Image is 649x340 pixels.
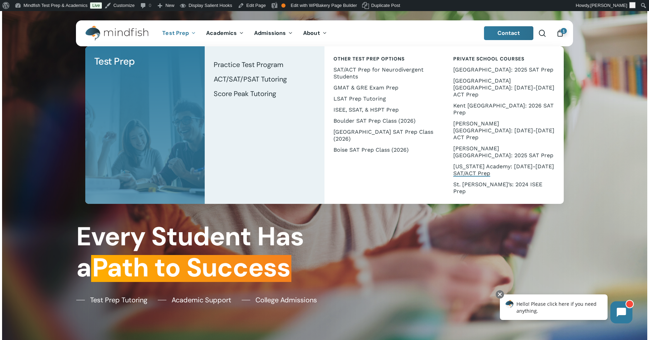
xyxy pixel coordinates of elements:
a: [PERSON_NAME][GEOGRAPHIC_DATA]: [DATE]-[DATE] ACT Prep [451,118,557,143]
a: Practice Test Program [212,57,318,72]
a: ISEE, SSAT, & HSPT Prep [331,104,437,115]
span: Test Prep [162,29,189,37]
span: Other Test Prep Options [333,56,405,62]
nav: Main Menu [157,20,332,46]
span: College Admissions [255,295,317,305]
a: SAT/ACT Prep for Neurodivergent Students [331,64,437,82]
span: Admissions [254,29,286,37]
a: Test Prep [92,53,198,70]
a: [GEOGRAPHIC_DATA] [GEOGRAPHIC_DATA]: [DATE]-[DATE] ACT Prep [451,75,557,100]
span: [US_STATE] Academy: [DATE]-[DATE] SAT/ACT Prep [453,163,554,177]
a: Kent [GEOGRAPHIC_DATA]: 2026 SAT Prep [451,100,557,118]
span: [GEOGRAPHIC_DATA] SAT Prep Class (2026) [333,129,433,142]
span: Boise SAT Prep Class (2026) [333,147,409,153]
header: Main Menu [76,20,573,46]
span: SAT/ACT Prep for Neurodivergent Students [333,66,424,80]
span: [GEOGRAPHIC_DATA]: 2025 SAT Prep [453,66,553,73]
a: Score Peak Tutoring [212,86,318,101]
a: About [298,30,332,36]
span: ISEE, SSAT, & HSPT Prep [333,106,399,113]
span: About [303,29,320,37]
span: Test Prep [94,55,135,68]
span: Contact [497,29,520,37]
span: 1 [561,28,567,34]
span: [PERSON_NAME][GEOGRAPHIC_DATA]: 2025 SAT Prep [453,145,553,159]
a: [GEOGRAPHIC_DATA] SAT Prep Class (2026) [331,126,437,144]
a: Boulder SAT Prep Class (2026) [331,115,437,126]
a: [GEOGRAPHIC_DATA]: 2025 SAT Prep [451,64,557,75]
a: College Admissions [242,295,317,305]
span: St. [PERSON_NAME]’s: 2024 ISEE Prep [453,181,542,195]
span: Kent [GEOGRAPHIC_DATA]: 2026 SAT Prep [453,102,554,116]
h1: Every Student Has a [76,221,320,283]
a: Cart [556,29,564,37]
iframe: Chatbot [493,289,639,330]
span: Boulder SAT Prep Class (2026) [333,117,416,124]
a: Academics [201,30,249,36]
a: Academic Support [158,295,231,305]
span: Score Peak Tutoring [214,89,276,98]
span: Practice Test Program [214,60,283,69]
a: [PERSON_NAME][GEOGRAPHIC_DATA]: 2025 SAT Prep [451,143,557,161]
span: GMAT & GRE Exam Prep [333,84,398,91]
a: GMAT & GRE Exam Prep [331,82,437,93]
span: Academics [206,29,237,37]
span: Academic Support [172,295,231,305]
a: Contact [484,26,534,40]
em: Path to Success [91,251,291,284]
span: [PERSON_NAME][GEOGRAPHIC_DATA]: [DATE]-[DATE] ACT Prep [453,120,554,141]
a: ACT/SAT/PSAT Tutoring [212,72,318,86]
a: Test Prep [157,30,201,36]
a: [US_STATE] Academy: [DATE]-[DATE] SAT/ACT Prep [451,161,557,179]
span: ACT/SAT/PSAT Tutoring [214,75,287,84]
span: [PERSON_NAME] [590,3,627,8]
div: OK [281,3,285,8]
span: Private School Courses [453,56,524,62]
a: Boise SAT Prep Class (2026) [331,144,437,155]
a: St. [PERSON_NAME]’s: 2024 ISEE Prep [451,179,557,197]
a: Private School Courses [451,53,557,64]
a: Admissions [249,30,298,36]
a: Test Prep Tutoring [76,295,147,305]
span: Test Prep Tutoring [90,295,147,305]
span: LSAT Prep Tutoring [333,95,386,102]
a: Live [90,2,102,9]
a: LSAT Prep Tutoring [331,93,437,104]
span: [GEOGRAPHIC_DATA] [GEOGRAPHIC_DATA]: [DATE]-[DATE] ACT Prep [453,77,554,98]
a: Other Test Prep Options [331,53,437,64]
